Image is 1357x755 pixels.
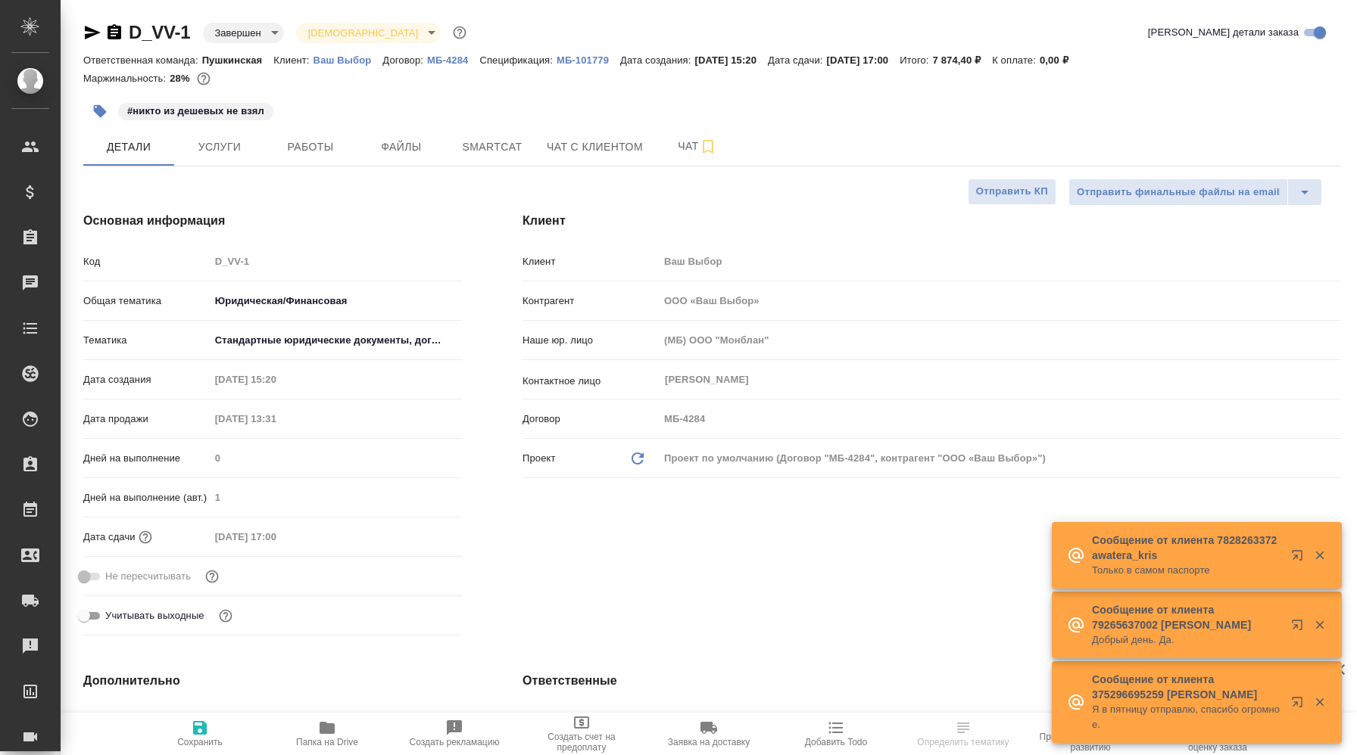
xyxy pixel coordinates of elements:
[296,23,441,43] div: Завершен
[620,54,694,66] p: Дата создания:
[274,138,347,157] span: Работы
[523,374,659,389] p: Контактное лицо
[1092,563,1281,578] p: Только в самом паспорте
[456,138,529,157] span: Smartcat
[1092,702,1281,732] p: Я в пятницу отправлю, спасибо огромное.
[314,53,383,66] a: Ваш Выбор
[1040,54,1080,66] p: 0,00 ₽
[210,368,342,390] input: Пустое поле
[382,54,427,66] p: Договор:
[1027,713,1154,755] button: Призвать менеджера по развитию
[83,254,210,269] p: Код
[203,23,284,43] div: Завершен
[83,490,210,505] p: Дней на выполнение (авт.)
[827,54,900,66] p: [DATE] 17:00
[523,412,659,427] p: Договор
[992,54,1040,66] p: К оплате:
[518,713,645,755] button: Создать счет на предоплату
[523,451,556,466] p: Проект
[170,73,193,84] p: 28%
[210,526,342,548] input: Пустое поле
[1304,618,1335,632] button: Закрыть
[83,451,210,466] p: Дней на выполнение
[547,138,643,157] span: Чат с клиентом
[427,54,479,66] p: МБ-4284
[211,26,266,39] button: Завершен
[1092,602,1281,632] p: Сообщение от клиента 79265637002 [PERSON_NAME]
[1077,184,1280,201] span: Отправить финальные файлы на email
[933,54,993,66] p: 7 874,40 ₽
[523,333,659,348] p: Наше юр. лицо
[659,446,1340,471] div: Проект по умолчанию (Договор "МБ-4284", контрагент "ООО «Ваш Выбор»")
[202,54,274,66] p: Пушкинская
[216,606,236,626] button: Выбери, если сб и вс нужно считать рабочими днями для выполнения заказа.
[645,713,772,755] button: Заявка на доставку
[805,737,867,747] span: Добавить Todo
[202,567,222,586] button: Включи, если не хочешь, чтобы указанная дата сдачи изменилась после переставления заказа в 'Подтв...
[83,95,117,128] button: Добавить тэг
[694,54,768,66] p: [DATE] 15:20
[427,53,479,66] a: МБ-4284
[1092,632,1281,648] p: Добрый день. Да.
[659,408,1340,430] input: Пустое поле
[523,672,1340,690] h4: Ответственные
[1092,672,1281,702] p: Сообщение от клиента 375296695259 [PERSON_NAME]
[83,23,101,42] button: Скопировать ссылку для ЯМессенджера
[194,69,214,89] button: 4704.66 RUB;
[659,250,1340,272] input: Пустое поле
[83,333,210,348] p: Тематика
[83,294,210,309] p: Общая тематика
[523,212,1340,230] h4: Клиент
[391,713,518,755] button: Создать рекламацию
[663,704,700,741] button: Добавить менеджера
[264,713,391,755] button: Папка на Drive
[659,329,1340,351] input: Пустое поле
[900,713,1027,755] button: Определить тематику
[768,54,826,66] p: Дата сдачи:
[1092,533,1281,563] p: Сообщение от клиента 7828263372 awatera_kris
[661,137,734,156] span: Чат
[1148,25,1299,40] span: [PERSON_NAME] детали заказа
[83,73,170,84] p: Маржинальность:
[527,732,636,753] span: Создать счет на предоплату
[83,212,462,230] h4: Основная информация
[917,737,1009,747] span: Определить тематику
[136,713,264,755] button: Сохранить
[772,713,900,755] button: Добавить Todo
[699,138,717,156] svg: Подписаться
[410,737,500,747] span: Создать рекламацию
[1282,540,1318,576] button: Открыть в новой вкладке
[900,54,932,66] p: Итого:
[296,737,358,747] span: Папка на Drive
[105,608,204,623] span: Учитывать выходные
[210,447,462,469] input: Пустое поле
[668,737,750,747] span: Заявка на доставку
[83,530,136,545] p: Дата сдачи
[1282,610,1318,646] button: Открыть в новой вкладке
[117,104,275,117] span: никто из дешевых не взял
[136,527,155,547] button: Если добавить услуги и заполнить их объемом, то дата рассчитается автоматически
[210,486,462,508] input: Пустое поле
[210,288,462,314] div: Юридическая/Финансовая
[557,53,620,66] a: МБ-101779
[83,54,202,66] p: Ответственная команда:
[210,408,342,430] input: Пустое поле
[92,138,165,157] span: Детали
[968,179,1056,205] button: Отправить КП
[1304,695,1335,709] button: Закрыть
[210,710,462,732] input: Пустое поле
[314,54,383,66] p: Ваш Выбор
[83,372,210,387] p: Дата создания
[976,183,1048,200] span: Отправить КП
[105,569,191,584] span: Не пересчитывать
[1068,179,1322,206] div: split button
[1068,179,1288,206] button: Отправить финальные файлы на email
[1036,732,1145,753] span: Призвать менеджера по развитию
[83,412,210,427] p: Дата продажи
[659,290,1340,312] input: Пустое поле
[1282,687,1318,723] button: Открыть в новой вкладке
[523,294,659,309] p: Контрагент
[105,23,123,42] button: Скопировать ссылку
[450,23,469,42] button: Доп статусы указывают на важность/срочность заказа
[557,54,620,66] p: МБ-101779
